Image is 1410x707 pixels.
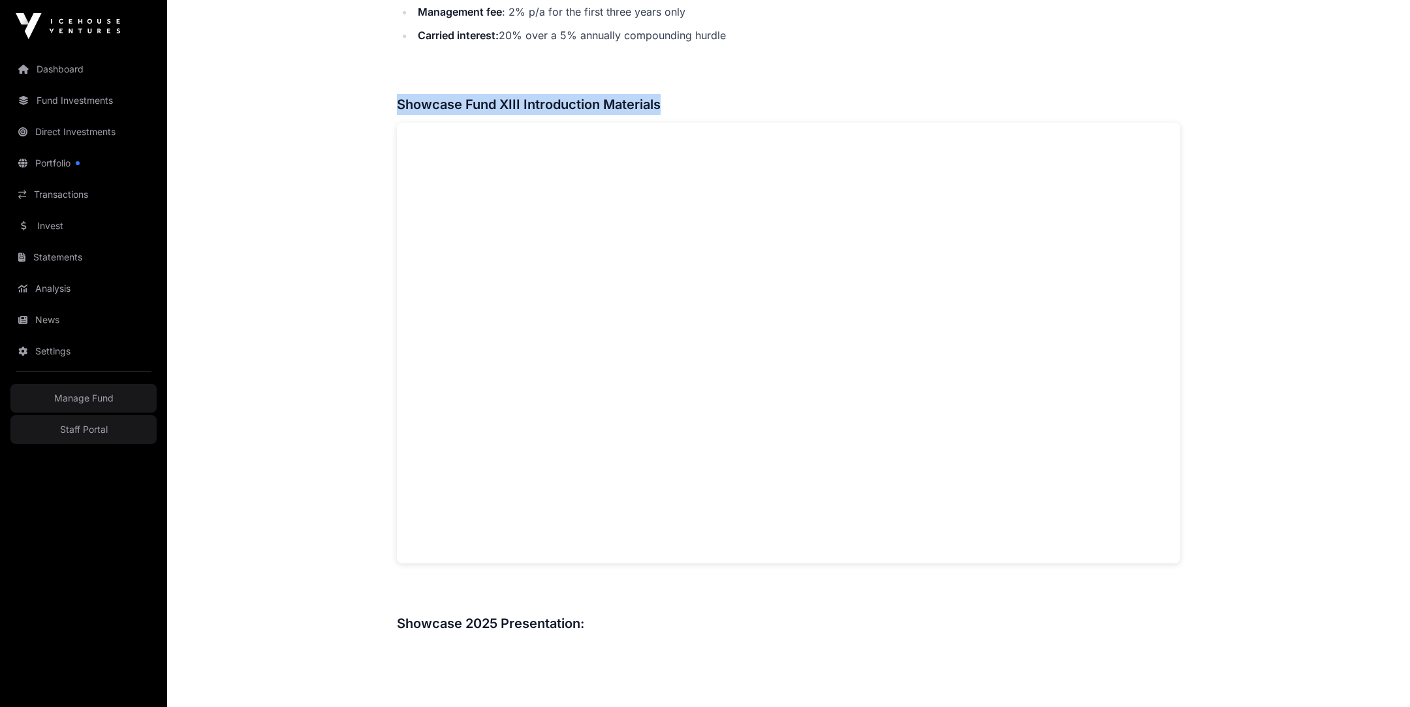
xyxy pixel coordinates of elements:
a: Direct Investments [10,118,157,146]
a: Analysis [10,274,157,303]
li: : 2% p/a for the first three years only [414,3,1180,21]
h3: Showcase 2025 Presentation: [397,613,1180,634]
a: Manage Fund [10,384,157,413]
h3: Showcase Fund XIII Introduction Materials [397,94,1180,115]
a: Statements [10,243,157,272]
a: News [10,306,157,334]
a: Settings [10,337,157,366]
li: 20% over a 5% annually compounding hurdle [414,26,1180,44]
a: Fund Investments [10,86,157,115]
img: Icehouse Ventures Logo [16,13,120,39]
strong: Management fee [418,5,502,18]
iframe: Chat Widget [1345,644,1410,707]
a: Invest [10,212,157,240]
a: Transactions [10,180,157,209]
strong: Carried interest: [418,29,499,42]
a: Portfolio [10,149,157,178]
a: Staff Portal [10,415,157,444]
a: Dashboard [10,55,157,84]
